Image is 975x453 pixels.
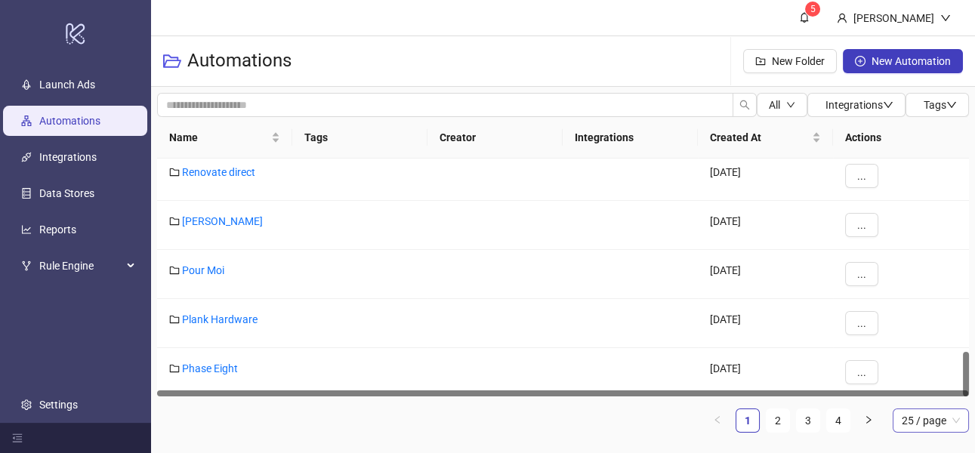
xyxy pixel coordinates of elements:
[755,56,766,66] span: folder-add
[182,166,255,178] a: Renovate direct
[169,363,180,374] span: folder
[845,311,878,335] button: ...
[946,100,957,110] span: down
[810,4,816,14] span: 5
[856,408,881,433] li: Next Page
[786,100,795,109] span: down
[39,251,122,281] span: Rule Engine
[864,415,873,424] span: right
[292,117,427,159] th: Tags
[857,219,866,231] span: ...
[169,216,180,226] span: folder
[39,79,95,91] a: Launch Ads
[39,151,97,163] a: Integrations
[169,129,268,146] span: Name
[940,13,951,23] span: down
[710,129,809,146] span: Created At
[769,99,780,111] span: All
[169,167,180,177] span: folder
[827,409,850,432] a: 4
[698,117,833,159] th: Created At
[12,433,23,443] span: menu-fold
[906,93,969,117] button: Tagsdown
[736,409,759,432] a: 1
[826,408,850,433] li: 4
[705,408,730,433] li: Previous Page
[845,213,878,237] button: ...
[563,117,698,159] th: Integrations
[857,317,866,329] span: ...
[837,13,847,23] span: user
[182,215,263,227] a: [PERSON_NAME]
[857,170,866,182] span: ...
[743,49,837,73] button: New Folder
[855,56,865,66] span: plus-circle
[705,408,730,433] button: left
[857,268,866,280] span: ...
[169,314,180,325] span: folder
[843,49,963,73] button: New Automation
[902,409,960,432] span: 25 / page
[805,2,820,17] sup: 5
[847,10,940,26] div: [PERSON_NAME]
[736,408,760,433] li: 1
[739,100,750,110] span: search
[698,348,833,397] div: [DATE]
[21,260,32,271] span: fork
[698,152,833,201] div: [DATE]
[698,299,833,348] div: [DATE]
[187,49,292,73] h3: Automations
[713,415,722,424] span: left
[766,408,790,433] li: 2
[157,117,292,159] th: Name
[169,265,180,276] span: folder
[799,12,810,23] span: bell
[797,409,819,432] a: 3
[872,55,951,67] span: New Automation
[833,117,969,159] th: Actions
[698,201,833,250] div: [DATE]
[772,55,825,67] span: New Folder
[757,93,807,117] button: Alldown
[807,93,906,117] button: Integrationsdown
[163,52,181,70] span: folder-open
[924,99,957,111] span: Tags
[856,408,881,433] button: right
[845,164,878,188] button: ...
[857,366,866,378] span: ...
[39,187,94,199] a: Data Stores
[698,250,833,299] div: [DATE]
[845,360,878,384] button: ...
[767,409,789,432] a: 2
[893,408,969,433] div: Page Size
[845,262,878,286] button: ...
[182,313,258,325] a: Plank Hardware
[883,100,893,110] span: down
[182,264,224,276] a: Pour Moi
[39,115,100,127] a: Automations
[182,362,238,374] a: Phase Eight
[825,99,893,111] span: Integrations
[39,399,78,411] a: Settings
[39,223,76,236] a: Reports
[427,117,563,159] th: Creator
[796,408,820,433] li: 3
